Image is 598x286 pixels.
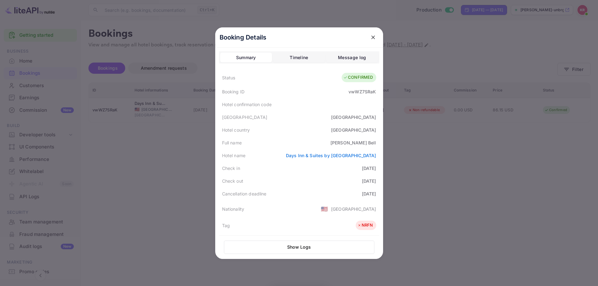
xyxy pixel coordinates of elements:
[357,222,373,228] div: NRFN
[326,53,378,63] button: Message log
[362,165,376,171] div: [DATE]
[220,33,267,42] p: Booking Details
[222,222,230,229] div: Tag
[321,203,328,214] span: United States
[331,127,376,133] div: [GEOGRAPHIC_DATA]
[236,54,256,61] div: Summary
[362,190,376,197] div: [DATE]
[222,178,243,184] div: Check out
[338,54,366,61] div: Message log
[222,74,235,81] div: Status
[222,139,242,146] div: Full name
[273,53,325,63] button: Timeline
[368,32,379,43] button: close
[222,165,240,171] div: Check in
[331,206,376,212] div: [GEOGRAPHIC_DATA]
[343,74,373,81] div: CONFIRMED
[349,88,376,95] div: vwWZ7SRaK
[224,241,374,254] button: Show Logs
[222,152,246,159] div: Hotel name
[222,206,244,212] div: Nationality
[222,127,250,133] div: Hotel country
[290,54,308,61] div: Timeline
[331,114,376,120] div: [GEOGRAPHIC_DATA]
[286,153,376,158] a: Days Inn & Suites by [GEOGRAPHIC_DATA]
[222,101,272,108] div: Hotel confirmation code
[222,88,245,95] div: Booking ID
[330,139,376,146] div: [PERSON_NAME] Bell
[362,178,376,184] div: [DATE]
[222,190,267,197] div: Cancellation deadline
[220,53,272,63] button: Summary
[222,114,268,120] div: [GEOGRAPHIC_DATA]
